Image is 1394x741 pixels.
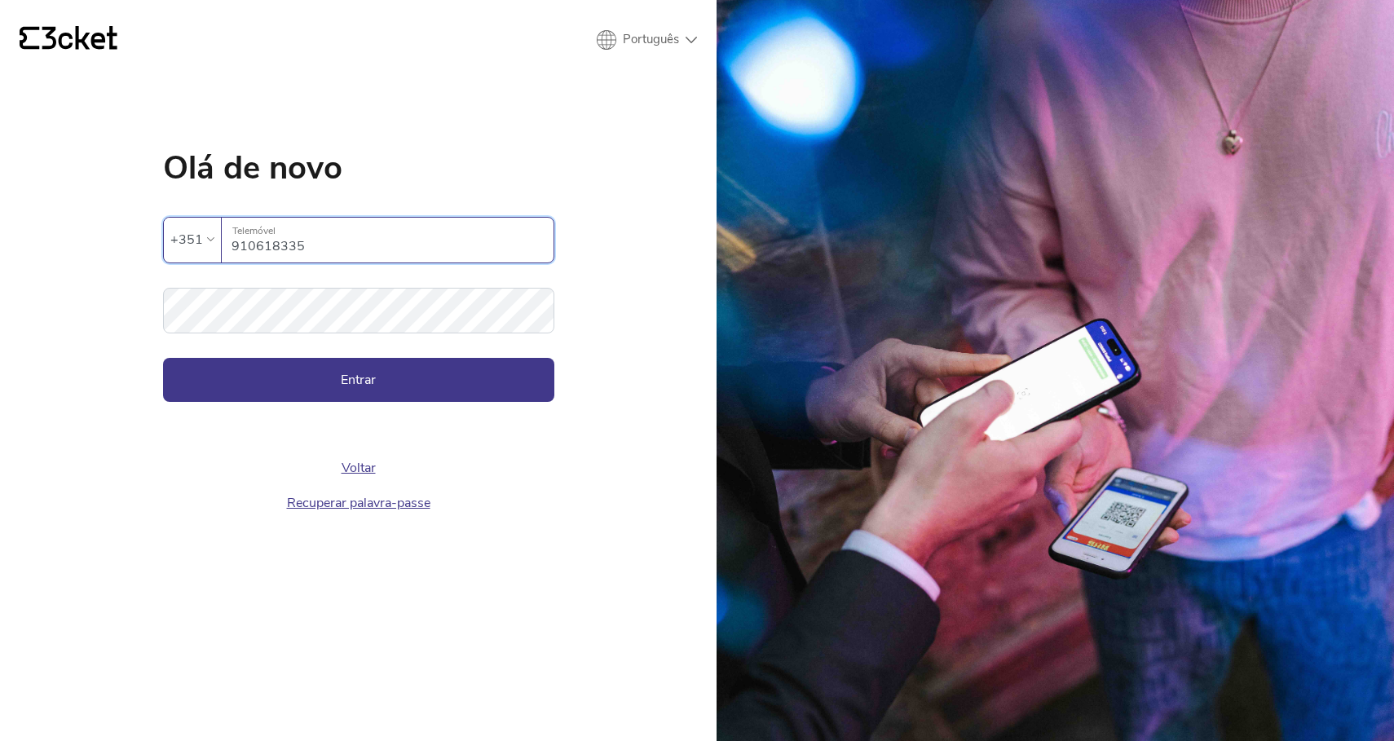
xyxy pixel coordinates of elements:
[170,227,203,252] div: +351
[20,27,39,50] g: {' '}
[163,358,554,402] button: Entrar
[163,152,554,184] h1: Olá de novo
[222,218,554,245] label: Telemóvel
[232,218,554,262] input: Telemóvel
[20,26,117,54] a: {' '}
[342,459,376,477] a: Voltar
[287,494,430,512] a: Recuperar palavra-passe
